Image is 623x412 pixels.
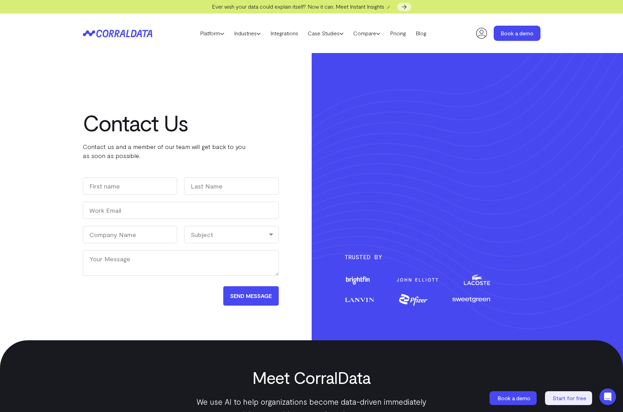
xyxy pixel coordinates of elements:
[545,391,594,405] a: Start for free
[212,3,392,10] span: Ever wish your data could explain itself? Now it can. Meet Instant Insights 🪄
[303,28,348,38] a: Case Studies
[83,110,263,135] h1: Contact Us
[83,202,279,219] input: Work Email
[83,226,178,243] input: Company Name
[348,28,385,38] a: Compare
[599,388,616,405] div: Open Intercom Messenger
[490,391,538,405] a: Book a demo
[266,28,303,38] a: Integrations
[385,28,411,38] a: Pricing
[229,28,266,38] a: Industries
[497,395,530,401] span: Book a demo
[83,177,178,195] input: First name
[184,226,279,243] div: Subject
[411,28,431,38] a: Blog
[223,286,279,306] input: Send Message
[494,26,540,41] a: Book a demo
[345,252,540,262] h3: Trusted By
[83,142,263,160] p: Contact us and a member of our team will get back to you as soon as possible.
[170,368,454,387] h2: Meet CorralData
[184,177,279,195] input: Last Name
[195,28,229,38] a: Platform
[553,395,586,401] span: Start for free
